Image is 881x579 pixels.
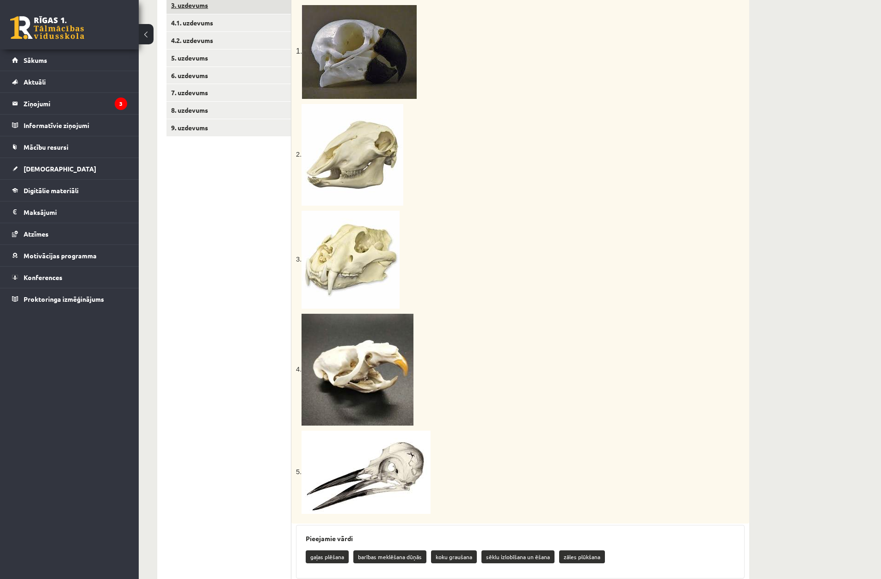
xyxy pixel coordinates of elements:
p: koku graušana [431,550,477,563]
a: Konferences [12,267,127,288]
i: 3 [115,98,127,110]
a: 8. uzdevums [166,102,291,119]
span: Proktoringa izmēģinājums [24,295,104,303]
a: 7. uzdevums [166,84,291,101]
span: Atzīmes [24,230,49,238]
span: Sākums [24,56,47,64]
legend: Ziņojumi [24,93,127,114]
p: zāles plūkšana [559,550,605,563]
a: Rīgas 1. Tālmācības vidusskola [10,16,84,39]
a: 6. uzdevums [166,67,291,84]
span: Konferences [24,273,62,281]
a: Motivācijas programma [12,245,127,266]
span: 1. [296,47,302,55]
span: Motivācijas programma [24,251,97,260]
span: Digitālie materiāli [24,186,79,195]
span: Mācību resursi [24,143,68,151]
span: 4. [296,366,302,373]
a: [DEMOGRAPHIC_DATA] [12,158,127,179]
a: 4.1. uzdevums [166,14,291,31]
p: gaļas plēšana [306,550,349,563]
a: Mācību resursi [12,136,127,158]
a: Proktoringa izmēģinājums [12,288,127,310]
a: 5. uzdevums [166,49,291,67]
a: Maksājumi [12,201,127,223]
a: Informatīvie ziņojumi [12,115,127,136]
span: 2. [296,151,403,158]
span: 5. [296,468,431,475]
a: Aktuāli [12,71,127,92]
p: sēklu izlobīšana un ēšana [481,550,554,563]
span: 3. [296,256,400,263]
img: A skull of a bird Description automatically generated [302,431,431,514]
a: Digitālie materiāli [12,180,127,201]
a: 9. uzdevums [166,119,291,136]
img: A skull Description automatically generated [302,314,413,426]
img: A skull Description automatically generated [302,211,400,309]
p: barības meklēšana dūņās [353,550,426,563]
img: Eclectus roratus (Eclectus Parrot) – skullsite [302,5,417,99]
a: 4.2. uzdevums [166,32,291,49]
a: Atzīmes [12,223,127,244]
span: Aktuāli [24,78,46,86]
legend: Informatīvie ziņojumi [24,115,127,136]
h3: Pieejamie vārdi [306,535,735,542]
span: [DEMOGRAPHIC_DATA] [24,165,96,173]
img: A skull Description automatically generated [302,104,403,206]
a: Sākums [12,49,127,71]
a: Ziņojumi3 [12,93,127,114]
legend: Maksājumi [24,201,127,223]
